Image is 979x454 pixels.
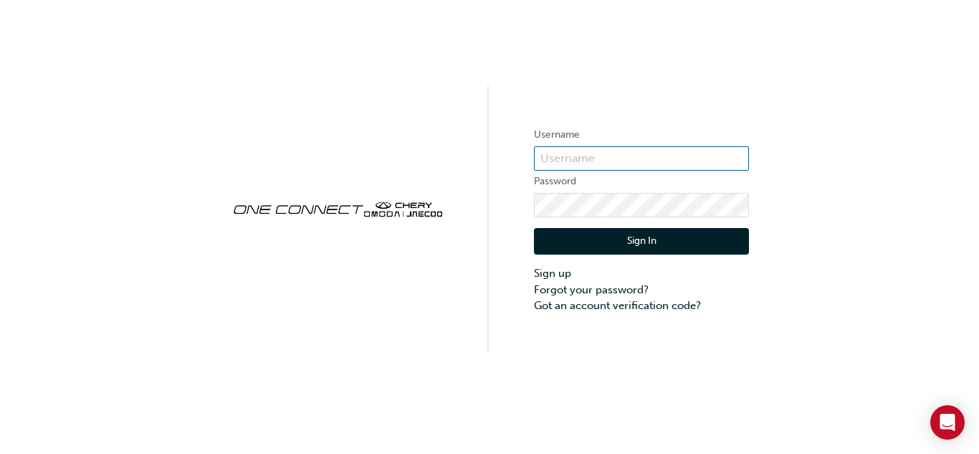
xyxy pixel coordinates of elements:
label: Username [534,126,749,143]
a: Forgot your password? [534,282,749,298]
img: oneconnect [230,189,445,227]
a: Sign up [534,265,749,282]
button: Sign In [534,228,749,255]
label: Password [534,173,749,190]
div: Open Intercom Messenger [930,405,965,440]
a: Got an account verification code? [534,298,749,314]
input: Username [534,146,749,171]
